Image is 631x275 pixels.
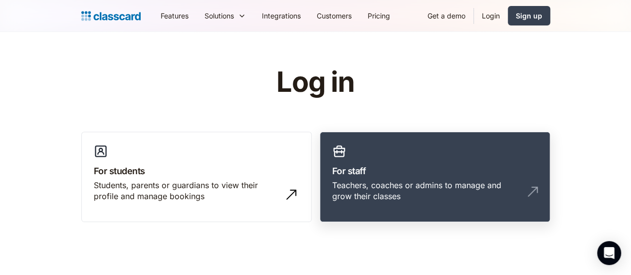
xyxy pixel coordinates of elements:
a: For staffTeachers, coaches or admins to manage and grow their classes [320,132,550,223]
div: Teachers, coaches or admins to manage and grow their classes [332,180,518,202]
a: Pricing [360,4,398,27]
div: Open Intercom Messenger [597,241,621,265]
h3: For students [94,164,299,178]
div: Students, parents or guardians to view their profile and manage bookings [94,180,279,202]
a: Login [474,4,508,27]
h3: For staff [332,164,538,178]
a: For studentsStudents, parents or guardians to view their profile and manage bookings [81,132,312,223]
a: Sign up [508,6,550,25]
h1: Log in [157,67,474,98]
div: Sign up [516,10,542,21]
a: Get a demo [420,4,473,27]
div: Solutions [197,4,254,27]
div: Solutions [205,10,234,21]
a: Integrations [254,4,309,27]
a: Features [153,4,197,27]
a: Customers [309,4,360,27]
a: Logo [81,9,141,23]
